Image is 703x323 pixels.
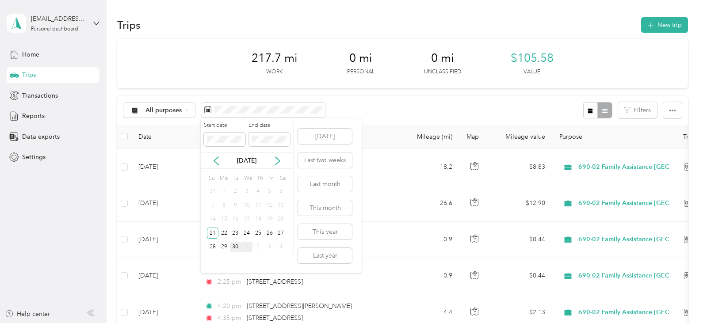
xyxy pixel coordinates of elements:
[22,70,36,80] span: Trips
[248,122,290,129] label: End date
[523,68,540,76] p: Value
[264,242,275,253] div: 3
[241,186,252,197] div: 3
[511,51,554,65] span: $105.58
[298,176,352,192] button: Last month
[401,258,459,294] td: 0.9
[298,152,352,168] button: Last two weeks
[490,222,552,258] td: $0.44
[230,228,241,239] div: 23
[31,14,86,23] div: [EMAIL_ADDRESS][DOMAIN_NAME]
[131,185,198,221] td: [DATE]
[264,186,275,197] div: 5
[401,149,459,185] td: 18.2
[218,186,230,197] div: 1
[218,214,230,225] div: 15
[298,248,352,263] button: Last year
[278,172,287,184] div: Sa
[204,122,245,129] label: Start date
[459,125,490,149] th: Map
[401,185,459,221] td: 26.6
[252,186,264,197] div: 4
[241,200,252,211] div: 10
[131,125,198,149] th: Date
[230,186,241,197] div: 2
[490,125,552,149] th: Mileage value
[131,258,198,294] td: [DATE]
[241,242,252,253] div: 1
[266,68,283,76] p: Work
[247,266,303,274] span: [STREET_ADDRESS]
[22,152,46,162] span: Settings
[275,214,287,225] div: 20
[218,277,243,287] span: 2:25 pm
[5,309,50,319] button: Help center
[207,172,215,184] div: Su
[490,258,552,294] td: $0.44
[228,156,265,165] p: [DATE]
[218,228,230,239] div: 22
[230,242,241,253] div: 30
[252,214,264,225] div: 18
[31,27,78,32] div: Personal dashboard
[267,172,275,184] div: Fr
[653,274,703,323] iframe: Everlance-gr Chat Button Frame
[424,68,461,76] p: Unclassified
[207,200,218,211] div: 7
[275,228,287,239] div: 27
[218,301,243,311] span: 4:20 pm
[198,125,401,149] th: Locations
[298,129,352,144] button: [DATE]
[207,228,218,239] div: 21
[641,17,688,33] button: New trip
[252,200,264,211] div: 11
[218,242,230,253] div: 29
[264,200,275,211] div: 12
[401,222,459,258] td: 0.9
[490,149,552,185] td: $8.83
[618,102,657,118] button: Filters
[242,172,252,184] div: We
[252,51,298,65] span: 217.7 mi
[264,214,275,225] div: 19
[247,278,303,285] span: [STREET_ADDRESS]
[218,172,228,184] div: Mo
[252,228,264,239] div: 25
[349,51,372,65] span: 0 mi
[275,200,287,211] div: 13
[22,111,45,121] span: Reports
[218,200,230,211] div: 8
[241,214,252,225] div: 17
[298,200,352,216] button: This month
[218,313,243,323] span: 4:35 pm
[275,186,287,197] div: 6
[275,242,287,253] div: 4
[401,125,459,149] th: Mileage (mi)
[230,200,241,211] div: 9
[230,214,241,225] div: 16
[207,214,218,225] div: 14
[256,172,264,184] div: Th
[22,132,60,141] span: Data exports
[431,51,454,65] span: 0 mi
[347,68,374,76] p: Personal
[207,186,218,197] div: 31
[131,222,198,258] td: [DATE]
[117,20,141,30] h1: Trips
[22,50,39,59] span: Home
[247,302,352,310] span: [STREET_ADDRESS][PERSON_NAME]
[231,172,239,184] div: Tu
[241,228,252,239] div: 24
[207,242,218,253] div: 28
[552,125,676,149] th: Purpose
[490,185,552,221] td: $12.90
[22,91,58,100] span: Transactions
[298,224,352,239] button: This year
[247,314,303,322] span: [STREET_ADDRESS]
[252,242,264,253] div: 2
[264,228,275,239] div: 26
[131,149,198,185] td: [DATE]
[145,107,182,114] span: All purposes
